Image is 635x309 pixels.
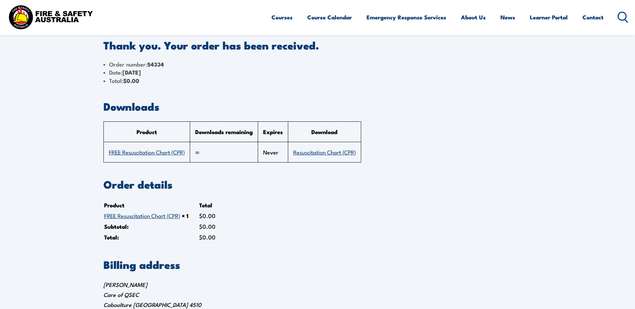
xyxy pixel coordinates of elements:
[293,148,356,156] a: Resuscitation Chart (CPR)
[582,8,604,26] a: Contact
[367,8,446,26] a: Emergency Response Services
[190,142,258,163] td: ∞
[311,127,337,136] span: Download
[103,101,532,111] h2: Downloads
[104,232,199,242] th: Total:
[199,233,216,241] span: 0.00
[461,8,486,26] a: About Us
[199,233,203,241] span: $
[103,179,532,189] h2: Order details
[147,60,164,69] strong: 54334
[103,68,532,76] li: Date:
[182,211,188,220] strong: × 1
[195,127,253,136] span: Downloads remaining
[199,222,216,230] span: 0.00
[263,127,283,136] span: Expires
[500,8,515,26] a: News
[137,127,157,136] span: Product
[103,60,532,68] li: Order number:
[199,222,203,230] span: $
[307,8,352,26] a: Course Calendar
[271,8,293,26] a: Courses
[123,76,139,85] bdi: 0.00
[103,77,532,85] li: Total:
[103,40,532,49] p: Thank you. Your order has been received.
[199,211,216,220] bdi: 0.00
[104,221,199,231] th: Subtotal:
[104,211,180,219] a: FREE Resuscitation Chart (CPR)
[123,76,127,85] span: $
[199,200,226,210] th: Total
[109,148,185,156] a: FREE Resuscitation Chart (CPR)
[199,211,203,220] span: $
[123,68,141,77] strong: [DATE]
[104,200,199,210] th: Product
[530,8,568,26] a: Learner Portal
[258,142,288,163] td: Never
[103,260,532,269] h2: Billing address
